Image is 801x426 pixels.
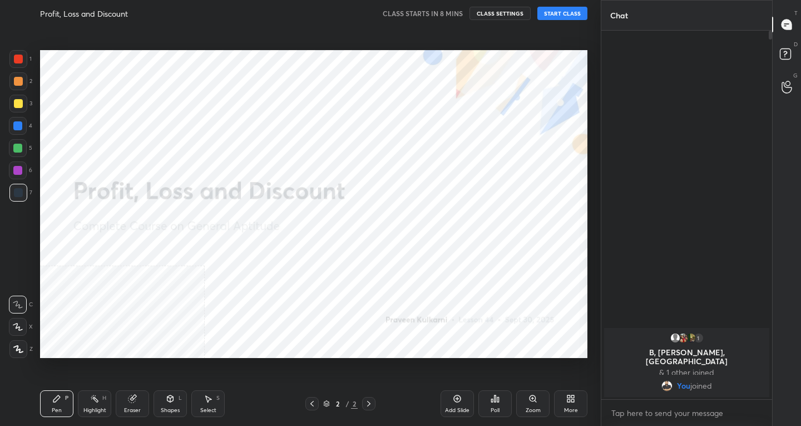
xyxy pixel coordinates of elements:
div: Highlight [83,408,106,413]
div: X [9,318,33,336]
img: 3 [678,332,689,344]
div: More [564,408,578,413]
div: 1 [9,50,32,68]
div: 2 [351,399,358,409]
div: Z [9,340,33,358]
div: 5 [9,139,32,157]
p: & 1 other joined [611,368,763,377]
p: T [794,9,798,17]
div: Shapes [161,408,180,413]
img: d8291dd1f779437188234d09d8eea641.jpg [685,332,696,344]
div: C [9,296,33,314]
h4: Profit, Loss and Discount [40,8,128,19]
div: Eraser [124,408,141,413]
p: G [793,71,798,80]
h5: CLASS STARTS IN 8 MINS [383,8,463,18]
div: 7 [9,184,32,202]
div: 2 [9,72,32,90]
p: D [794,40,798,48]
img: eb572a6c184c4c0488efe4485259b19d.jpg [661,380,673,391]
div: L [179,395,182,401]
div: 6 [9,161,32,179]
div: H [102,395,106,401]
div: 2 [332,400,343,407]
div: grid [601,326,772,399]
div: / [345,400,349,407]
button: CLASS SETTINGS [469,7,531,20]
p: B, [PERSON_NAME], [GEOGRAPHIC_DATA] [611,348,763,366]
div: Add Slide [445,408,469,413]
div: Select [200,408,216,413]
div: Zoom [526,408,541,413]
div: P [65,395,68,401]
p: Chat [601,1,637,30]
div: 3 [9,95,32,112]
span: joined [690,381,712,390]
div: Poll [491,408,500,413]
div: Pen [52,408,62,413]
img: default.png [670,332,681,344]
div: 4 [9,117,32,135]
div: S [216,395,220,401]
span: You [677,381,690,390]
div: 1 [693,332,704,344]
button: START CLASS [537,7,587,20]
